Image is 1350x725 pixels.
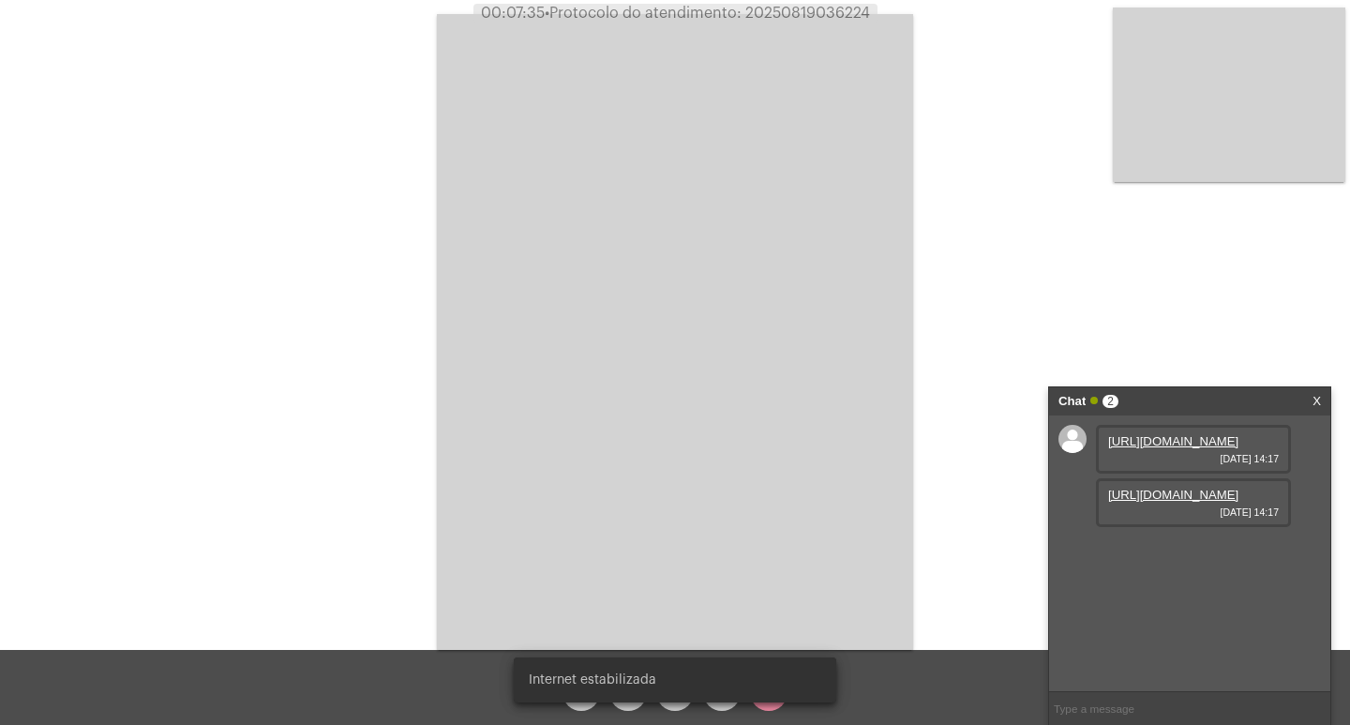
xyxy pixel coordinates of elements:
[481,6,545,21] span: 00:07:35
[1108,434,1238,448] a: [URL][DOMAIN_NAME]
[1102,395,1118,408] span: 2
[1108,488,1238,502] a: [URL][DOMAIN_NAME]
[1312,387,1321,415] a: X
[529,671,656,689] span: Internet estabilizada
[1090,397,1098,404] span: Online
[1108,453,1279,464] span: [DATE] 14:17
[1049,692,1330,725] input: Type a message
[545,6,549,21] span: •
[545,6,870,21] span: Protocolo do atendimento: 20250819036224
[1108,506,1279,518] span: [DATE] 14:17
[1058,387,1086,415] strong: Chat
